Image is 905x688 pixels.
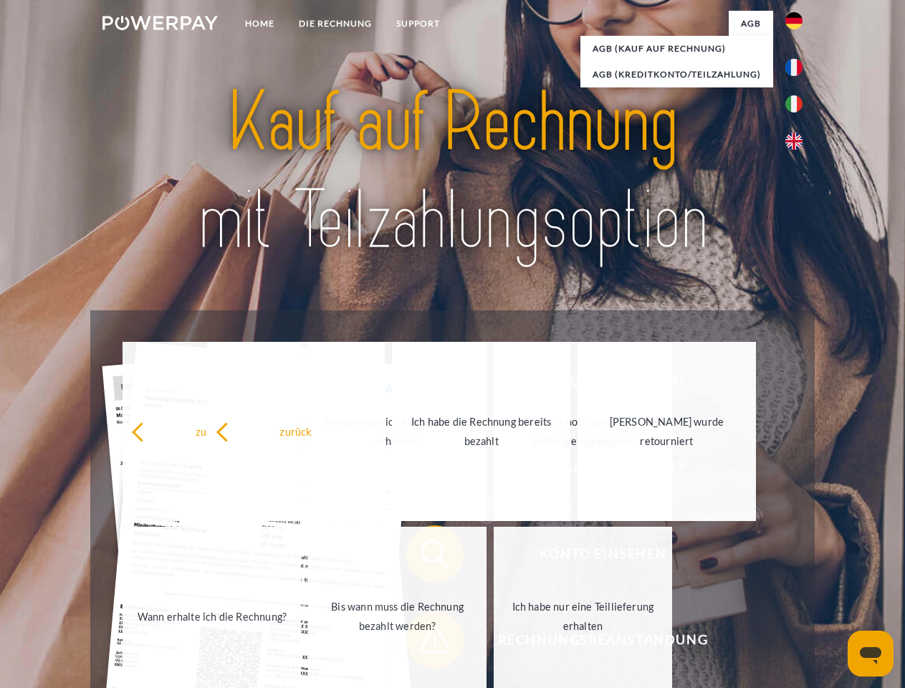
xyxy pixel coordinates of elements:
[785,95,803,113] img: it
[131,421,292,441] div: zurück
[131,606,292,626] div: Wann erhalte ich die Rechnung?
[216,421,377,441] div: zurück
[785,133,803,150] img: en
[233,11,287,37] a: Home
[401,412,562,451] div: Ich habe die Rechnung bereits bezahlt
[137,69,768,274] img: title-powerpay_de.svg
[785,12,803,29] img: de
[785,59,803,76] img: fr
[580,36,773,62] a: AGB (Kauf auf Rechnung)
[848,631,894,677] iframe: Schaltfläche zum Öffnen des Messaging-Fensters
[317,597,478,636] div: Bis wann muss die Rechnung bezahlt werden?
[580,62,773,87] a: AGB (Kreditkonto/Teilzahlung)
[384,11,452,37] a: SUPPORT
[287,11,384,37] a: DIE RECHNUNG
[102,16,218,30] img: logo-powerpay-white.svg
[586,412,747,451] div: [PERSON_NAME] wurde retourniert
[502,597,664,636] div: Ich habe nur eine Teillieferung erhalten
[729,11,773,37] a: agb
